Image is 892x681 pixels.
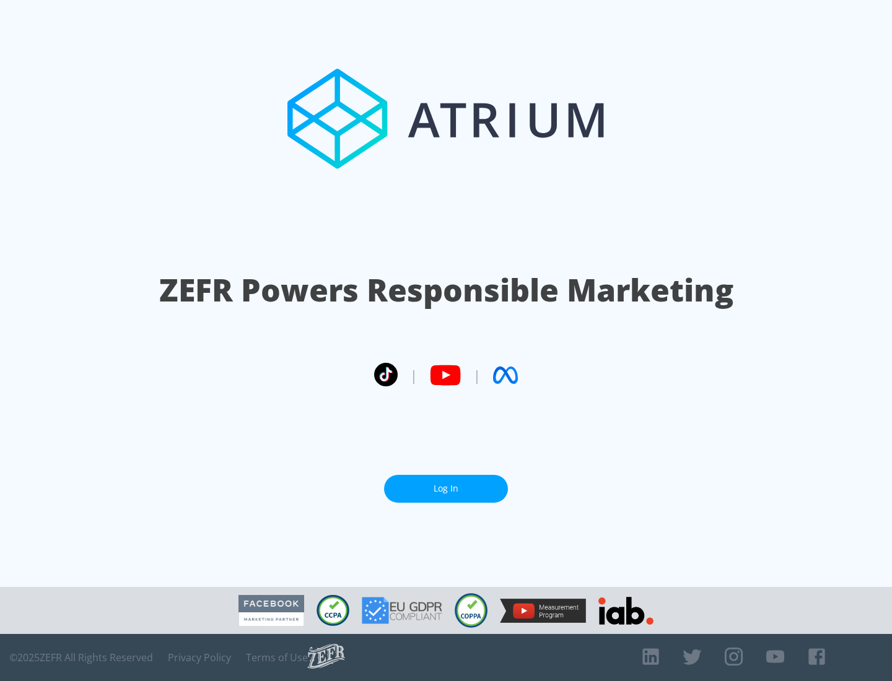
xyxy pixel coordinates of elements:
img: YouTube Measurement Program [500,599,586,623]
img: GDPR Compliant [362,597,442,624]
a: Privacy Policy [168,651,231,664]
img: IAB [598,597,654,625]
a: Log In [384,475,508,503]
img: Facebook Marketing Partner [238,595,304,627]
img: CCPA Compliant [317,595,349,626]
a: Terms of Use [246,651,308,664]
span: | [410,366,418,384]
h1: ZEFR Powers Responsible Marketing [159,269,733,311]
img: COPPA Compliant [455,593,488,628]
span: © 2025 ZEFR All Rights Reserved [9,651,153,664]
span: | [473,366,481,384]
